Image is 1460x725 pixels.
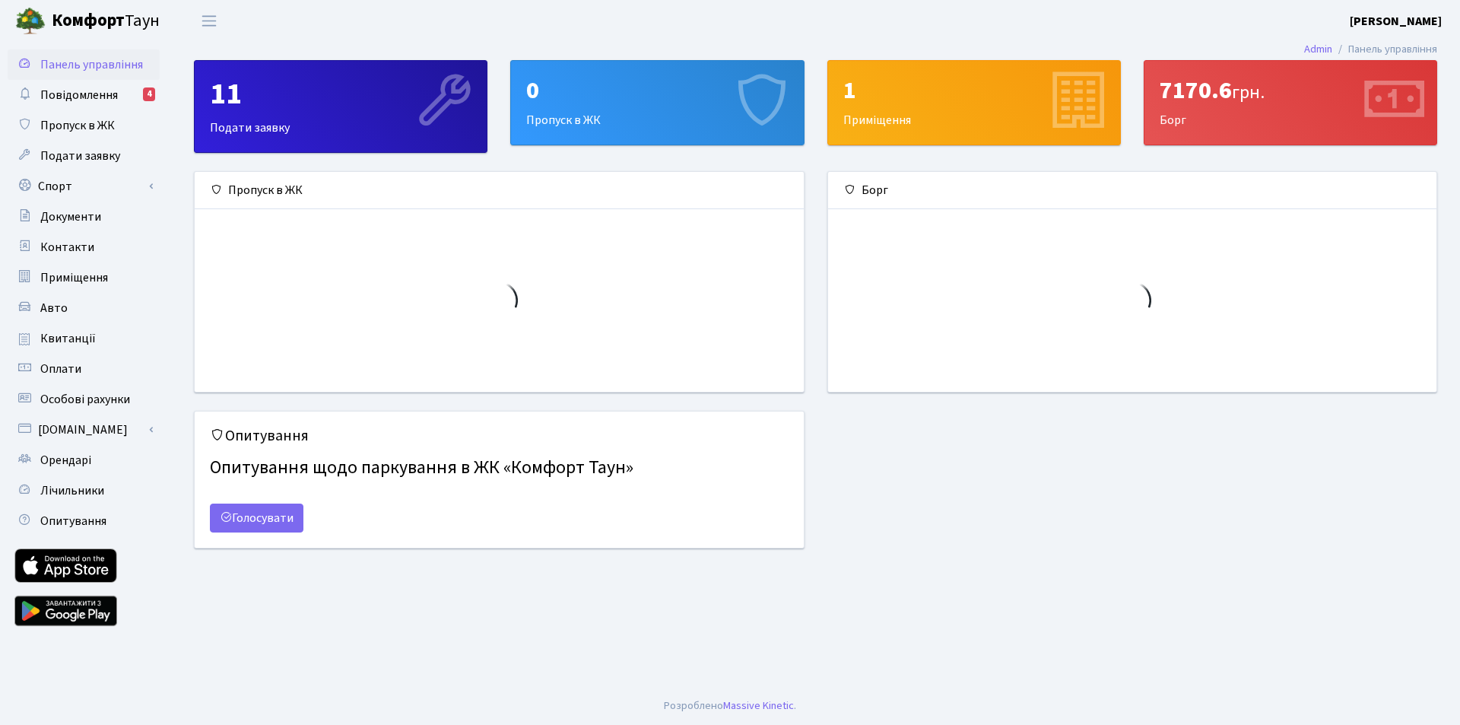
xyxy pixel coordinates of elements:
a: Авто [8,293,160,323]
div: Борг [1144,61,1436,145]
a: Контакти [8,232,160,262]
div: Подати заявку [195,61,487,152]
h5: Опитування [210,427,789,445]
a: Панель управління [8,49,160,80]
span: Квитанції [40,330,96,347]
a: Спорт [8,171,160,202]
button: Переключити навігацію [190,8,228,33]
div: 0 [526,76,788,105]
a: 1Приміщення [827,60,1121,145]
a: [PERSON_NAME] [1350,12,1442,30]
a: Повідомлення4 [8,80,160,110]
div: . [664,698,796,714]
div: 11 [210,76,471,113]
span: Лічильники [40,482,104,499]
div: 4 [143,87,155,101]
div: Борг [828,172,1437,209]
span: Повідомлення [40,87,118,103]
div: Приміщення [828,61,1120,145]
span: Опитування [40,513,106,529]
a: Квитанції [8,323,160,354]
a: 0Пропуск в ЖК [510,60,804,145]
span: Особові рахунки [40,391,130,408]
span: грн. [1232,79,1265,106]
a: Massive Kinetic [723,698,794,714]
a: Опитування [8,506,160,536]
nav: breadcrumb [1281,33,1460,65]
a: 11Подати заявку [194,60,487,153]
a: Оплати [8,354,160,384]
a: Admin [1304,41,1332,57]
a: Документи [8,202,160,232]
span: Авто [40,300,68,316]
a: [DOMAIN_NAME] [8,415,160,445]
img: logo.png [15,6,46,37]
a: Лічильники [8,475,160,506]
span: Орендарі [40,452,91,469]
b: [PERSON_NAME] [1350,13,1442,30]
a: Розроблено [664,698,723,714]
span: Документи [40,208,101,225]
a: Голосувати [210,504,303,533]
div: Пропуск в ЖК [511,61,803,145]
h4: Опитування щодо паркування в ЖК «Комфорт Таун» [210,451,789,485]
div: 7170.6 [1160,76,1421,105]
a: Особові рахунки [8,384,160,415]
div: 1 [843,76,1105,105]
span: Таун [52,8,160,34]
span: Подати заявку [40,148,120,164]
a: Пропуск в ЖК [8,110,160,141]
b: Комфорт [52,8,125,33]
span: Пропуск в ЖК [40,117,115,134]
li: Панель управління [1332,41,1437,58]
span: Приміщення [40,269,108,286]
span: Оплати [40,361,81,377]
span: Панель управління [40,56,143,73]
a: Приміщення [8,262,160,293]
a: Подати заявку [8,141,160,171]
span: Контакти [40,239,94,256]
a: Орендарі [8,445,160,475]
div: Пропуск в ЖК [195,172,804,209]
